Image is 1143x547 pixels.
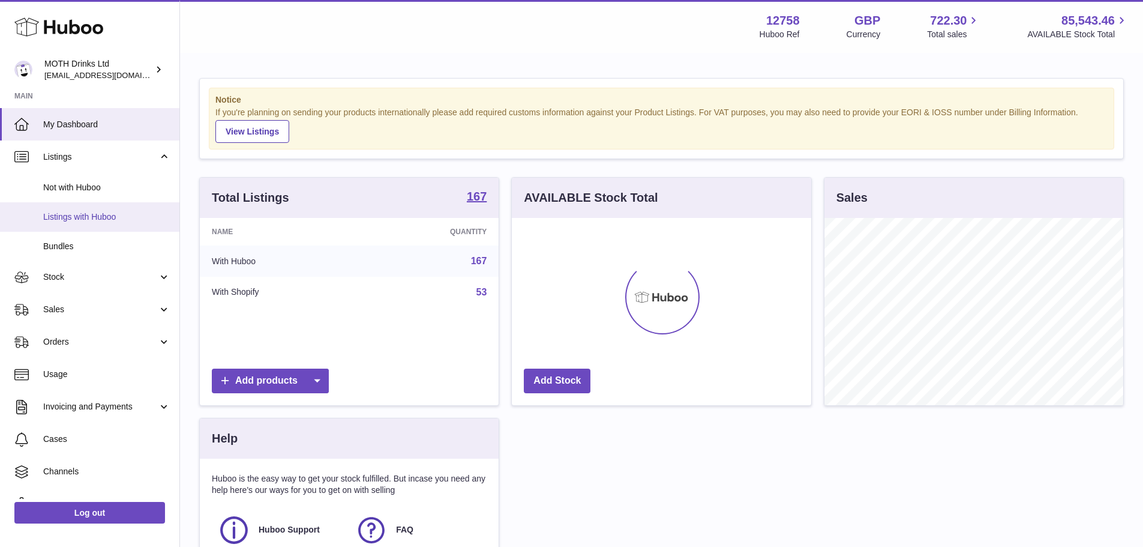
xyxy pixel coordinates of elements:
[43,466,170,477] span: Channels
[361,218,499,246] th: Quantity
[1027,29,1129,40] span: AVAILABLE Stock Total
[766,13,800,29] strong: 12758
[43,498,170,510] span: Settings
[43,434,170,445] span: Cases
[14,502,165,524] a: Log out
[43,401,158,413] span: Invoicing and Payments
[43,182,170,193] span: Not with Huboo
[467,190,487,202] strong: 167
[396,524,413,536] span: FAQ
[836,190,868,206] h3: Sales
[212,190,289,206] h3: Total Listings
[212,473,487,496] p: Huboo is the easy way to get your stock fulfilled. But incase you need any help here's our ways f...
[43,369,170,380] span: Usage
[259,524,320,536] span: Huboo Support
[524,190,658,206] h3: AVAILABLE Stock Total
[218,514,343,546] a: Huboo Support
[524,369,590,393] a: Add Stock
[43,211,170,223] span: Listings with Huboo
[14,61,32,79] img: internalAdmin-12758@internal.huboo.com
[847,29,881,40] div: Currency
[212,431,238,447] h3: Help
[43,304,158,315] span: Sales
[43,241,170,252] span: Bundles
[854,13,880,29] strong: GBP
[760,29,800,40] div: Huboo Ref
[215,107,1108,143] div: If you're planning on sending your products internationally please add required customs informati...
[467,190,487,205] a: 167
[212,369,329,393] a: Add products
[476,287,487,297] a: 53
[44,70,176,80] span: [EMAIL_ADDRESS][DOMAIN_NAME]
[43,271,158,283] span: Stock
[43,151,158,163] span: Listings
[1061,13,1115,29] span: 85,543.46
[1027,13,1129,40] a: 85,543.46 AVAILABLE Stock Total
[200,218,361,246] th: Name
[930,13,967,29] span: 722.30
[927,29,980,40] span: Total sales
[43,119,170,130] span: My Dashboard
[215,120,289,143] a: View Listings
[927,13,980,40] a: 722.30 Total sales
[44,58,152,81] div: MOTH Drinks Ltd
[200,277,361,308] td: With Shopify
[43,336,158,348] span: Orders
[215,94,1108,106] strong: Notice
[200,246,361,277] td: With Huboo
[355,514,481,546] a: FAQ
[471,256,487,266] a: 167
